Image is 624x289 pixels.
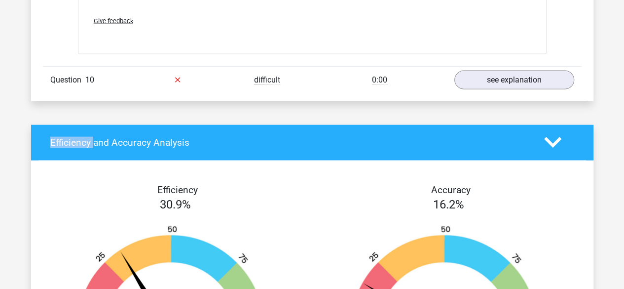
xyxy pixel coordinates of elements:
span: 16.2% [433,198,464,211]
span: 30.9% [160,198,191,211]
h4: Efficiency and Accuracy Analysis [50,137,529,148]
span: Give feedback [94,17,133,25]
span: 0:00 [372,75,387,85]
span: difficult [254,75,280,85]
span: Question [50,74,85,86]
h4: Accuracy [324,184,578,196]
a: see explanation [454,71,574,89]
h4: Efficiency [50,184,305,196]
span: 10 [85,75,94,84]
